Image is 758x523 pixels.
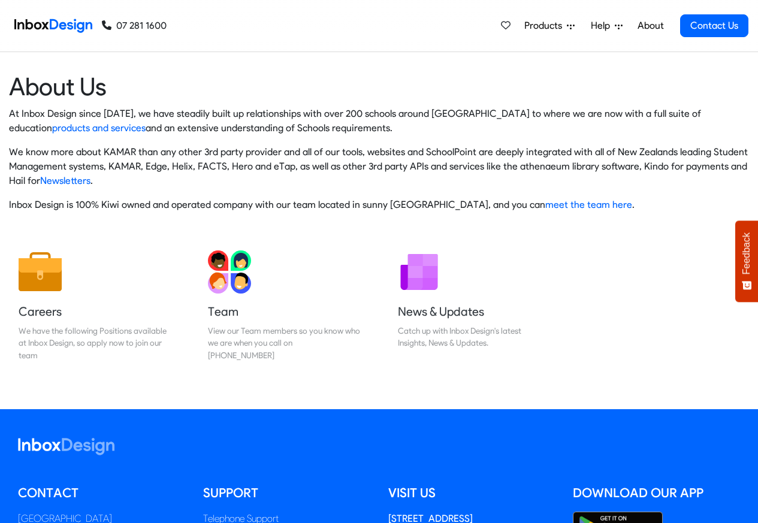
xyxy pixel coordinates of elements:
h5: Contact [18,484,185,502]
a: News & Updates Catch up with Inbox Design's latest Insights, News & Updates. [388,241,560,371]
span: Feedback [741,232,752,274]
h5: Careers [19,303,171,320]
button: Feedback - Show survey [735,220,758,302]
div: Catch up with Inbox Design's latest Insights, News & Updates. [398,325,550,349]
h5: Download our App [573,484,740,502]
h5: Team [208,303,360,320]
h5: Visit us [388,484,555,502]
img: 2022_01_13_icon_job.svg [19,250,62,294]
a: meet the team here [545,199,632,210]
span: Help [591,19,615,33]
div: We have the following Positions available at Inbox Design, so apply now to join our team [19,325,171,361]
div: View our Team members so you know who we are when you call on [PHONE_NUMBER] [208,325,360,361]
p: At Inbox Design since [DATE], we have steadily built up relationships with over 200 schools aroun... [9,107,749,135]
a: 07 281 1600 [102,19,167,33]
img: 2022_01_12_icon_newsletter.svg [398,250,441,294]
a: About [634,14,667,38]
a: Products [520,14,579,38]
a: Newsletters [40,175,90,186]
a: products and services [52,122,146,134]
img: 2022_01_13_icon_team.svg [208,250,251,294]
p: We know more about KAMAR than any other 3rd party provider and all of our tools, websites and Sch... [9,145,749,188]
p: Inbox Design is 100% Kiwi owned and operated company with our team located in sunny [GEOGRAPHIC_D... [9,198,749,212]
a: Careers We have the following Positions available at Inbox Design, so apply now to join our team [9,241,180,371]
heading: About Us [9,71,749,102]
a: Contact Us [680,14,748,37]
span: Products [524,19,567,33]
img: logo_inboxdesign_white.svg [18,438,114,455]
h5: Support [203,484,370,502]
a: Help [586,14,627,38]
h5: News & Updates [398,303,550,320]
a: Team View our Team members so you know who we are when you call on [PHONE_NUMBER] [198,241,370,371]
